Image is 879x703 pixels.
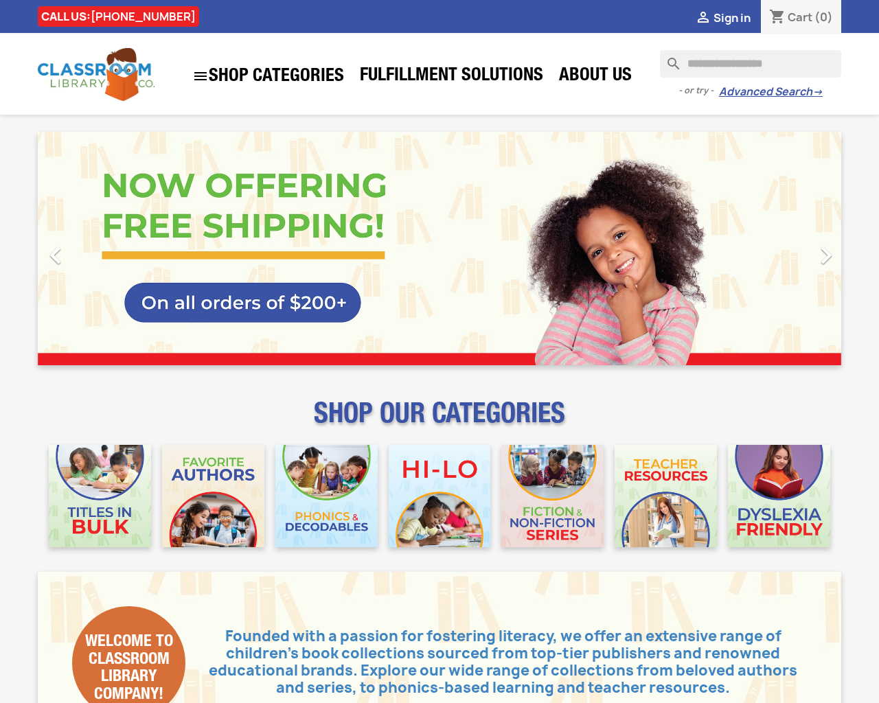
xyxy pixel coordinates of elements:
[660,50,676,67] i: search
[809,238,843,273] i: 
[788,10,812,25] span: Cart
[389,445,491,547] img: CLC_HiLo_Mobile.jpg
[185,61,351,91] a: SHOP CATEGORIES
[38,132,841,365] ul: Carousel container
[814,10,833,25] span: (0)
[38,6,199,27] div: CALL US:
[185,628,807,697] p: Founded with a passion for fostering literacy, we offer an extensive range of children's book col...
[552,63,639,91] a: About Us
[162,445,264,547] img: CLC_Favorite_Authors_Mobile.jpg
[501,445,604,547] img: CLC_Fiction_Nonfiction_Mobile.jpg
[38,238,73,273] i: 
[769,10,786,26] i: shopping_cart
[91,9,196,24] a: [PHONE_NUMBER]
[714,10,751,25] span: Sign in
[660,50,841,78] input: Search
[695,10,751,25] a:  Sign in
[49,445,151,547] img: CLC_Bulk_Mobile.jpg
[721,132,842,365] a: Next
[615,445,717,547] img: CLC_Teacher_Resources_Mobile.jpg
[728,445,830,547] img: CLC_Dyslexia_Mobile.jpg
[275,445,378,547] img: CLC_Phonics_And_Decodables_Mobile.jpg
[695,10,711,27] i: 
[812,85,823,99] span: →
[719,85,823,99] a: Advanced Search→
[192,68,209,84] i: 
[38,48,155,101] img: Classroom Library Company
[38,132,159,365] a: Previous
[678,84,719,97] span: - or try -
[38,409,841,434] p: SHOP OUR CATEGORIES
[353,63,550,91] a: Fulfillment Solutions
